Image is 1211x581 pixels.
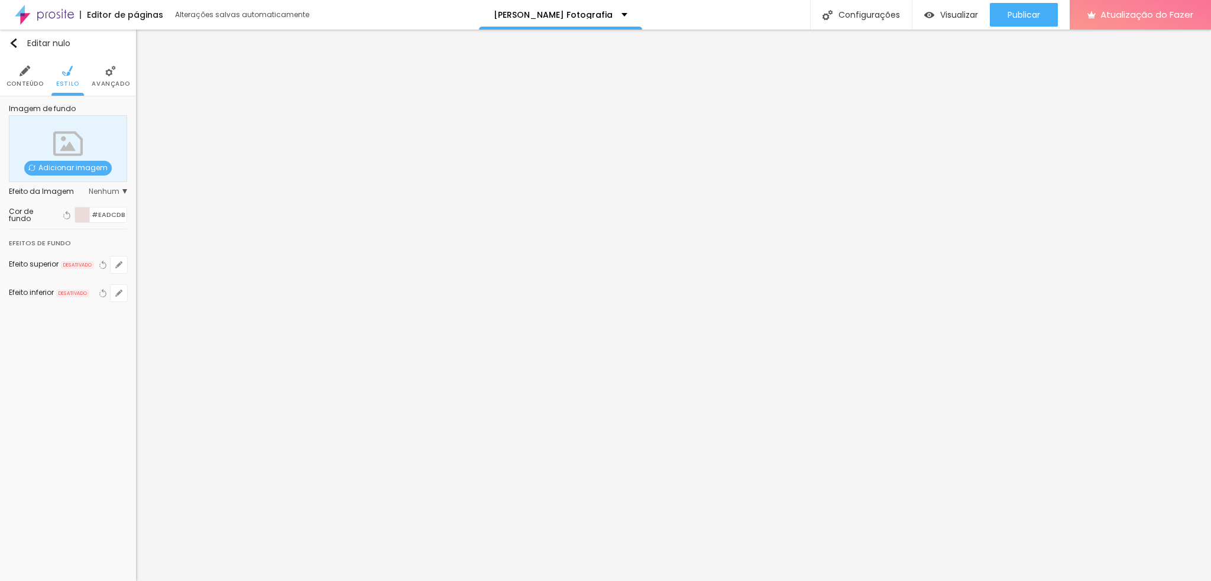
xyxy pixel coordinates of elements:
iframe: Editor [136,30,1211,581]
img: view-1.svg [924,10,934,20]
font: Configurações [838,9,900,21]
font: Nenhum [89,186,119,196]
img: Ícone [62,66,73,76]
button: Visualizar [912,3,990,27]
font: Imagem de fundo [9,103,76,113]
font: Publicar [1008,9,1040,21]
font: Adicionar imagem [38,163,108,173]
img: Ícone [9,38,18,48]
font: Cor de fundo [9,206,33,223]
font: Editar nulo [27,37,70,49]
font: Conteúdo [7,79,44,88]
font: Atualização do Fazer [1100,8,1193,21]
font: Alterações salvas automaticamente [175,9,309,20]
font: Editor de páginas [87,9,163,21]
font: Avançado [92,79,129,88]
font: Efeitos de fundo [9,238,71,248]
font: [PERSON_NAME] Fotografia [494,9,613,21]
font: Estilo [56,79,79,88]
font: Efeito superior [9,259,59,269]
img: Ícone [823,10,833,20]
button: Publicar [990,3,1058,27]
font: DESATIVADO [59,290,87,297]
font: Visualizar [940,9,978,21]
div: Efeitos de fundo [9,229,127,251]
img: Ícone [105,66,116,76]
img: Ícone [28,164,35,171]
font: Efeito inferior [9,287,54,297]
font: Efeito da Imagem [9,186,74,196]
font: DESATIVADO [63,262,92,268]
img: Ícone [20,66,30,76]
